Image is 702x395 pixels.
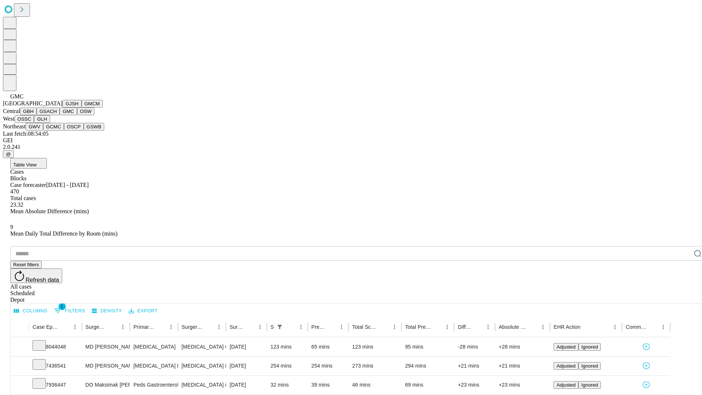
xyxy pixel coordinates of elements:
[626,324,647,330] div: Comments
[156,322,166,332] button: Sort
[52,305,87,317] button: Show filters
[3,100,63,106] span: [GEOGRAPHIC_DATA]
[34,115,50,123] button: GLH
[10,158,47,169] button: Table View
[312,338,345,356] div: 65 mins
[10,224,13,230] span: 9
[326,322,336,332] button: Sort
[33,338,78,356] div: 8044048
[554,381,578,389] button: Adjusted
[133,338,174,356] div: [MEDICAL_DATA]
[3,144,699,150] div: 2.0.241
[442,322,452,332] button: Menu
[182,324,203,330] div: Surgery Name
[13,162,37,168] span: Table View
[286,322,296,332] button: Sort
[33,357,78,375] div: 7436541
[133,324,155,330] div: Primary Service
[499,324,527,330] div: Absolute Difference
[405,376,451,394] div: 69 mins
[86,338,126,356] div: MD [PERSON_NAME] [PERSON_NAME] Md
[610,322,620,332] button: Menu
[10,182,46,188] span: Case forecaster
[499,357,546,375] div: +21 mins
[107,322,118,332] button: Sort
[648,322,658,332] button: Sort
[556,382,575,388] span: Adjusted
[182,338,222,356] div: [MEDICAL_DATA] OF SKIN ABDOMINAL
[77,108,95,115] button: OSW
[352,338,398,356] div: 123 mins
[458,376,491,394] div: +23 mins
[10,195,36,201] span: Total cases
[405,324,431,330] div: Total Predicted Duration
[312,376,345,394] div: 39 mins
[578,362,601,370] button: Ignored
[3,137,699,144] div: GEI
[13,262,39,267] span: Reset filters
[499,376,546,394] div: +23 mins
[10,93,23,99] span: GMC
[15,115,34,123] button: OSSC
[82,100,103,108] button: GMCM
[458,324,472,330] div: Difference
[12,305,49,317] button: Select columns
[26,277,59,283] span: Refresh data
[214,322,224,332] button: Menu
[255,322,265,332] button: Menu
[581,382,598,388] span: Ignored
[86,324,107,330] div: Surgeon Name
[275,322,285,332] button: Show filters
[3,123,26,129] span: Northeast
[405,357,451,375] div: 294 mins
[379,322,389,332] button: Sort
[127,305,159,317] button: Export
[182,357,222,375] div: [MEDICAL_DATA] REPAIR [MEDICAL_DATA]
[26,123,43,131] button: GWV
[14,360,25,373] button: Expand
[182,376,222,394] div: [MEDICAL_DATA] (EGD), FLEXIBLE, TRANSORAL, WITH [MEDICAL_DATA] SINGLE OR MULTIPLE
[46,182,88,188] span: [DATE] - [DATE]
[10,202,23,208] span: 23.32
[271,357,304,375] div: 254 mins
[58,303,66,310] span: 1
[483,322,493,332] button: Menu
[458,357,491,375] div: +21 mins
[14,379,25,392] button: Expand
[63,100,82,108] button: GJSH
[405,338,451,356] div: 95 mins
[554,324,580,330] div: EHR Action
[658,322,668,332] button: Menu
[271,324,274,330] div: Scheduled In Room Duration
[336,322,347,332] button: Menu
[43,123,64,131] button: GCMC
[10,188,19,195] span: 470
[352,357,398,375] div: 273 mins
[33,376,78,394] div: 7936447
[10,261,42,268] button: Reset filters
[230,376,263,394] div: [DATE]
[86,376,126,394] div: DO Maksimak [PERSON_NAME]
[458,338,491,356] div: -28 mins
[271,338,304,356] div: 123 mins
[118,322,128,332] button: Menu
[275,322,285,332] div: 1 active filter
[3,108,20,114] span: Central
[581,322,591,332] button: Sort
[86,357,126,375] div: MD [PERSON_NAME]
[578,381,601,389] button: Ignored
[133,357,174,375] div: [MEDICAL_DATA] Endovascular
[230,357,263,375] div: [DATE]
[10,268,62,283] button: Refresh data
[296,322,306,332] button: Menu
[60,322,70,332] button: Sort
[33,324,59,330] div: Case Epic Id
[166,322,176,332] button: Menu
[20,108,37,115] button: GBH
[230,338,263,356] div: [DATE]
[84,123,105,131] button: GSWB
[10,208,89,214] span: Mean Absolute Difference (mins)
[312,324,326,330] div: Predicted In Room Duration
[556,363,575,369] span: Adjusted
[245,322,255,332] button: Sort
